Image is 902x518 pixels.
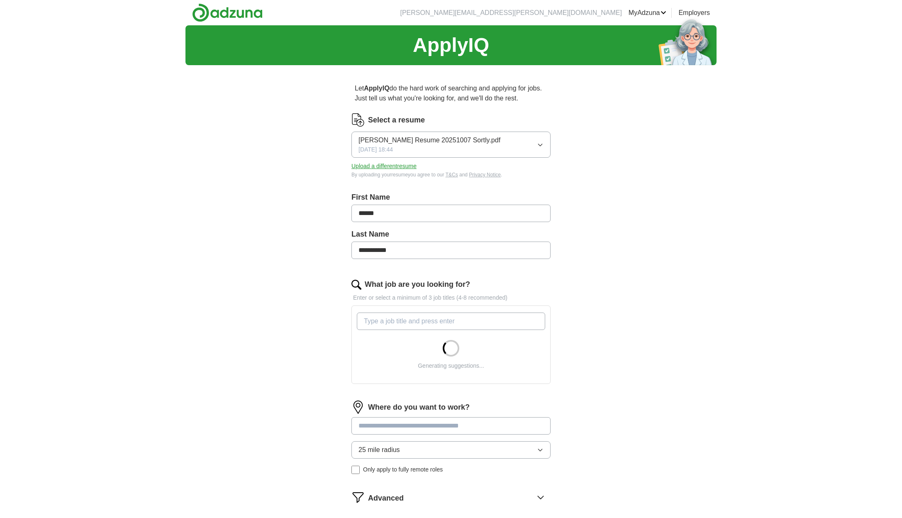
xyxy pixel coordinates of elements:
[678,8,710,18] a: Employers
[368,493,404,504] span: Advanced
[364,85,389,92] strong: ApplyIQ
[368,115,425,126] label: Select a resume
[363,465,443,474] span: Only apply to fully remote roles
[469,172,501,178] a: Privacy Notice
[351,229,551,240] label: Last Name
[351,401,365,414] img: location.png
[351,491,365,504] img: filter
[351,162,417,171] button: Upload a differentresume
[192,3,263,22] img: Adzuna logo
[351,293,551,302] p: Enter or select a minimum of 3 job titles (4-8 recommended)
[351,441,551,459] button: 25 mile radius
[365,279,470,290] label: What job are you looking for?
[351,466,360,474] input: Only apply to fully remote roles
[357,313,545,330] input: Type a job title and press enter
[351,192,551,203] label: First Name
[351,280,361,290] img: search.png
[351,113,365,127] img: CV Icon
[400,8,622,18] li: [PERSON_NAME][EMAIL_ADDRESS][PERSON_NAME][DOMAIN_NAME]
[418,362,484,370] div: Generating suggestions...
[351,80,551,107] p: Let do the hard work of searching and applying for jobs. Just tell us what you're looking for, an...
[358,445,400,455] span: 25 mile radius
[629,8,667,18] a: MyAdzuna
[351,171,551,178] div: By uploading your resume you agree to our and .
[351,132,551,158] button: [PERSON_NAME] Resume 20251007 Sortly.pdf[DATE] 18:44
[368,402,470,413] label: Where do you want to work?
[446,172,458,178] a: T&Cs
[358,135,500,145] span: [PERSON_NAME] Resume 20251007 Sortly.pdf
[413,30,489,60] h1: ApplyIQ
[358,145,393,154] span: [DATE] 18:44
